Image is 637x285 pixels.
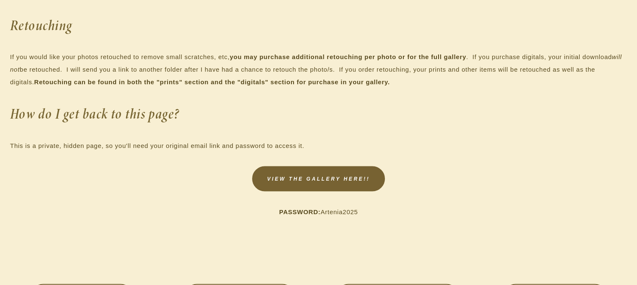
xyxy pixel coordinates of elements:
[10,53,624,73] em: will not
[10,51,627,88] p: If you would like your photos retouched to remove small scratches, etc, . If you purchase digital...
[10,13,627,38] h2: Retouching
[10,139,627,152] p: This is a private, hidden page, so you'll need your original email link and password to access it.
[10,205,627,218] p: Artenia2025
[279,208,320,215] strong: PASSWORD:
[10,101,627,127] h2: How do I get back to this page?
[34,78,390,85] strong: Retouching can be found in both the "prints" section and the "digitals" section for purchase in y...
[252,166,385,191] a: VIEW THE GALLERY HERE!!
[230,53,466,60] strong: you may purchase additional retouching per photo or for the full gallery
